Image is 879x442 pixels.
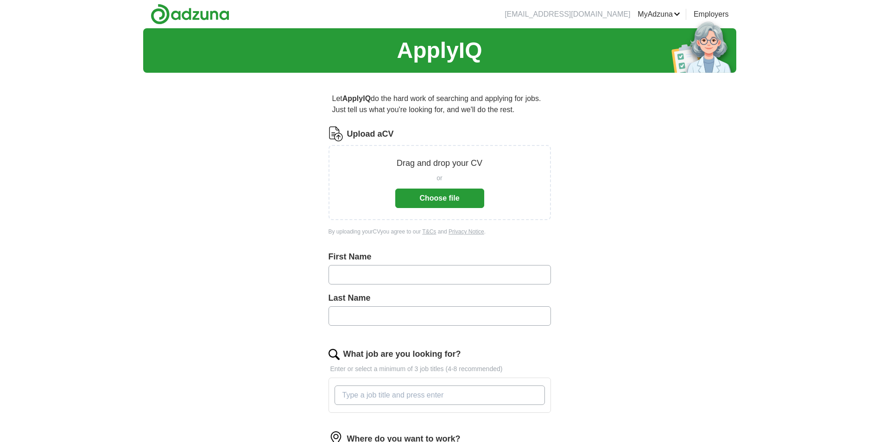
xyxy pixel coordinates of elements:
[422,228,436,235] a: T&Cs
[638,9,680,20] a: MyAdzuna
[347,128,394,140] label: Upload a CV
[151,4,229,25] img: Adzuna logo
[329,227,551,236] div: By uploading your CV you agree to our and .
[694,9,729,20] a: Employers
[329,126,343,141] img: CV Icon
[397,34,482,67] h1: ApplyIQ
[343,348,461,360] label: What job are you looking for?
[329,89,551,119] p: Let do the hard work of searching and applying for jobs. Just tell us what you're looking for, an...
[397,157,482,170] p: Drag and drop your CV
[449,228,484,235] a: Privacy Notice
[395,189,484,208] button: Choose file
[342,95,371,102] strong: ApplyIQ
[335,385,545,405] input: Type a job title and press enter
[436,173,442,183] span: or
[329,251,551,263] label: First Name
[329,349,340,360] img: search.png
[329,364,551,374] p: Enter or select a minimum of 3 job titles (4-8 recommended)
[505,9,630,20] li: [EMAIL_ADDRESS][DOMAIN_NAME]
[329,292,551,304] label: Last Name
